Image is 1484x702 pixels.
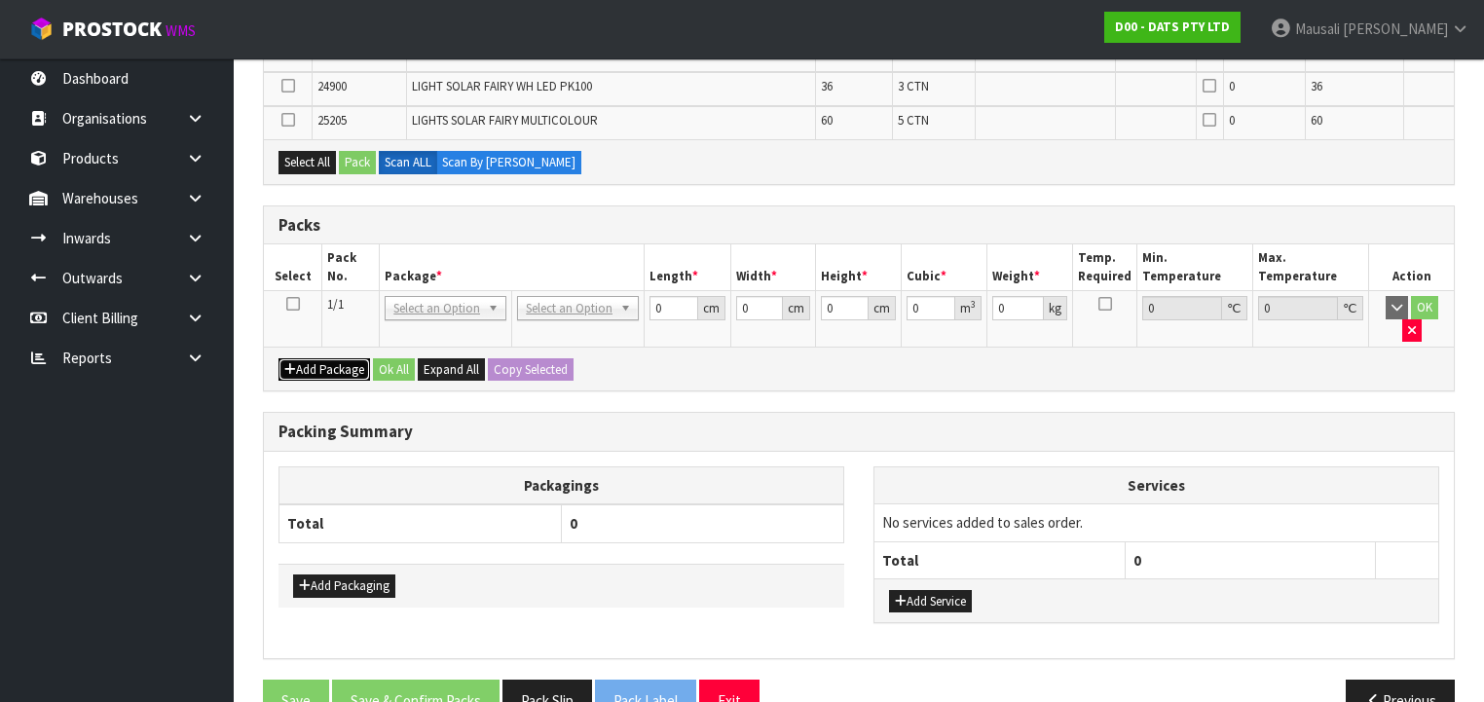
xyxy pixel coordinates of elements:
[278,358,370,382] button: Add Package
[279,504,562,542] th: Total
[1295,19,1340,38] span: Mausali
[645,244,730,290] th: Length
[874,541,1125,578] th: Total
[821,78,833,94] span: 36
[898,78,929,94] span: 3 CTN
[869,296,896,320] div: cm
[898,112,929,129] span: 5 CTN
[412,78,592,94] span: LIGHT SOLAR FAIRY WH LED PK100
[279,466,844,504] th: Packagings
[278,216,1439,235] h3: Packs
[1311,78,1322,94] span: 36
[412,112,598,129] span: LIGHTS SOLAR FAIRY MULTICOLOUR
[373,358,415,382] button: Ok All
[1229,78,1235,94] span: 0
[62,17,162,42] span: ProStock
[971,298,976,311] sup: 3
[1229,112,1235,129] span: 0
[1253,244,1369,290] th: Max. Temperature
[821,112,833,129] span: 60
[698,296,725,320] div: cm
[874,467,1438,504] th: Services
[436,151,581,174] label: Scan By [PERSON_NAME]
[418,358,485,382] button: Expand All
[317,78,347,94] span: 24900
[327,296,344,313] span: 1/1
[986,244,1072,290] th: Weight
[380,244,645,290] th: Package
[264,244,322,290] th: Select
[278,423,1439,441] h3: Packing Summary
[488,358,574,382] button: Copy Selected
[322,244,380,290] th: Pack No.
[955,296,982,320] div: m
[902,244,986,290] th: Cubic
[393,297,480,320] span: Select an Option
[570,514,577,533] span: 0
[278,151,336,174] button: Select All
[526,297,612,320] span: Select an Option
[1115,18,1230,35] strong: D00 - DATS PTY LTD
[1369,244,1454,290] th: Action
[379,151,437,174] label: Scan ALL
[29,17,54,41] img: cube-alt.png
[1343,19,1448,38] span: [PERSON_NAME]
[1338,296,1363,320] div: ℃
[1133,551,1141,570] span: 0
[1044,296,1067,320] div: kg
[730,244,816,290] th: Width
[293,574,395,598] button: Add Packaging
[1222,296,1247,320] div: ℃
[1073,244,1137,290] th: Temp. Required
[1411,296,1438,319] button: OK
[1311,112,1322,129] span: 60
[1137,244,1253,290] th: Min. Temperature
[889,590,972,613] button: Add Service
[317,112,347,129] span: 25205
[874,504,1438,541] td: No services added to sales order.
[1104,12,1241,43] a: D00 - DATS PTY LTD
[783,296,810,320] div: cm
[816,244,902,290] th: Height
[339,151,376,174] button: Pack
[166,21,196,40] small: WMS
[424,361,479,378] span: Expand All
